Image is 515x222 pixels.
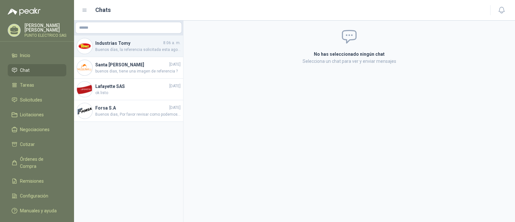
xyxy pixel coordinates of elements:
[8,138,66,150] a: Cotizar
[8,153,66,172] a: Órdenes de Compra
[95,90,181,96] span: ok listo
[20,178,44,185] span: Remisiones
[20,82,34,89] span: Tareas
[8,79,66,91] a: Tareas
[74,79,183,100] a: Company LogoLafayette SAS[DATE]ok listo
[74,100,183,122] a: Company LogoForsa S.A[DATE]Buenos dias, Por favor revisar como podemos aumentar sólo un 3% al val...
[74,57,183,79] a: Company LogoSanta [PERSON_NAME][DATE]buenos dias, tiene una imagen de referencia ?
[95,40,162,47] h4: Industrias Tomy
[77,103,92,119] img: Company Logo
[20,141,35,148] span: Cotizar
[8,123,66,136] a: Negociaciones
[77,38,92,54] img: Company Logo
[8,205,66,217] a: Manuales y ayuda
[8,8,41,15] img: Logo peakr
[95,68,181,74] span: buenos dias, tiene una imagen de referencia ?
[95,61,168,68] h4: Santa [PERSON_NAME]
[20,156,60,170] span: Órdenes de Compra
[8,190,66,202] a: Configuración
[163,40,181,46] span: 8:06 a. m.
[95,111,181,118] span: Buenos dias, Por favor revisar como podemos aumentar sólo un 3% al valor que venimos manejando......
[20,96,42,103] span: Solicitudes
[20,111,44,118] span: Licitaciones
[24,34,66,37] p: PUNTO ELECTRICO SAS
[169,83,181,89] span: [DATE]
[20,126,50,133] span: Negociaciones
[20,207,57,214] span: Manuales y ayuda
[95,104,168,111] h4: Forsa S.A
[74,35,183,57] a: Company LogoIndustrias Tomy8:06 a. m.Buenos días, la referencia solicitada esta agotada sin fecha...
[237,51,462,58] h2: No has seleccionado ningún chat
[8,175,66,187] a: Remisiones
[20,67,30,74] span: Chat
[20,52,30,59] span: Inicio
[95,47,181,53] span: Buenos días, la referencia solicitada esta agotada sin fecha de reposición. se puede ofrecer otra...
[8,109,66,121] a: Licitaciones
[77,82,92,97] img: Company Logo
[237,58,462,65] p: Selecciona un chat para ver y enviar mensajes
[77,60,92,75] img: Company Logo
[8,94,66,106] a: Solicitudes
[169,105,181,111] span: [DATE]
[169,62,181,68] span: [DATE]
[95,5,111,14] h1: Chats
[95,83,168,90] h4: Lafayette SAS
[20,192,48,199] span: Configuración
[8,64,66,76] a: Chat
[24,23,66,32] p: [PERSON_NAME] [PERSON_NAME]
[8,49,66,62] a: Inicio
